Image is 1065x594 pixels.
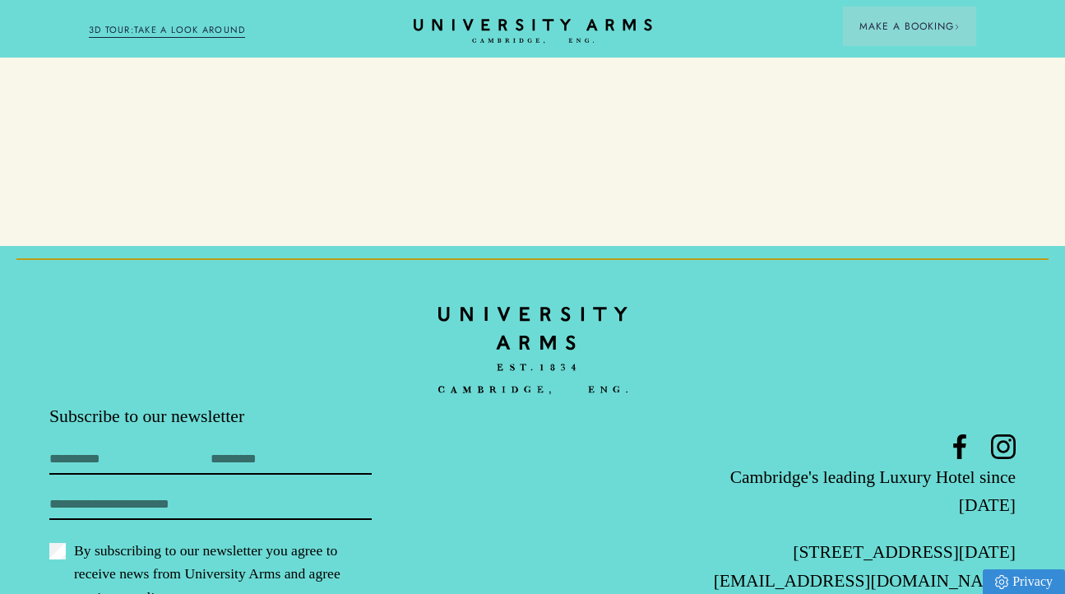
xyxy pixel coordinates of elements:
[89,23,246,38] a: 3D TOUR:TAKE A LOOK AROUND
[438,295,627,405] a: Home
[49,405,372,429] p: Subscribe to our newsletter
[714,571,1016,591] a: [EMAIL_ADDRESS][DOMAIN_NAME]
[995,575,1008,589] img: Privacy
[693,463,1016,520] p: Cambridge's leading Luxury Hotel since [DATE]
[49,543,66,559] input: By subscribing to our newsletter you agree to receive news from University Arms and agree topriva...
[414,19,652,44] a: Home
[859,19,960,34] span: Make a Booking
[983,569,1065,594] a: Privacy
[991,434,1016,459] a: Instagram
[438,295,627,406] img: bc90c398f2f6aa16c3ede0e16ee64a97.svg
[693,538,1016,566] p: [STREET_ADDRESS][DATE]
[954,24,960,30] img: Arrow icon
[843,7,976,46] button: Make a BookingArrow icon
[947,434,972,459] a: Facebook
